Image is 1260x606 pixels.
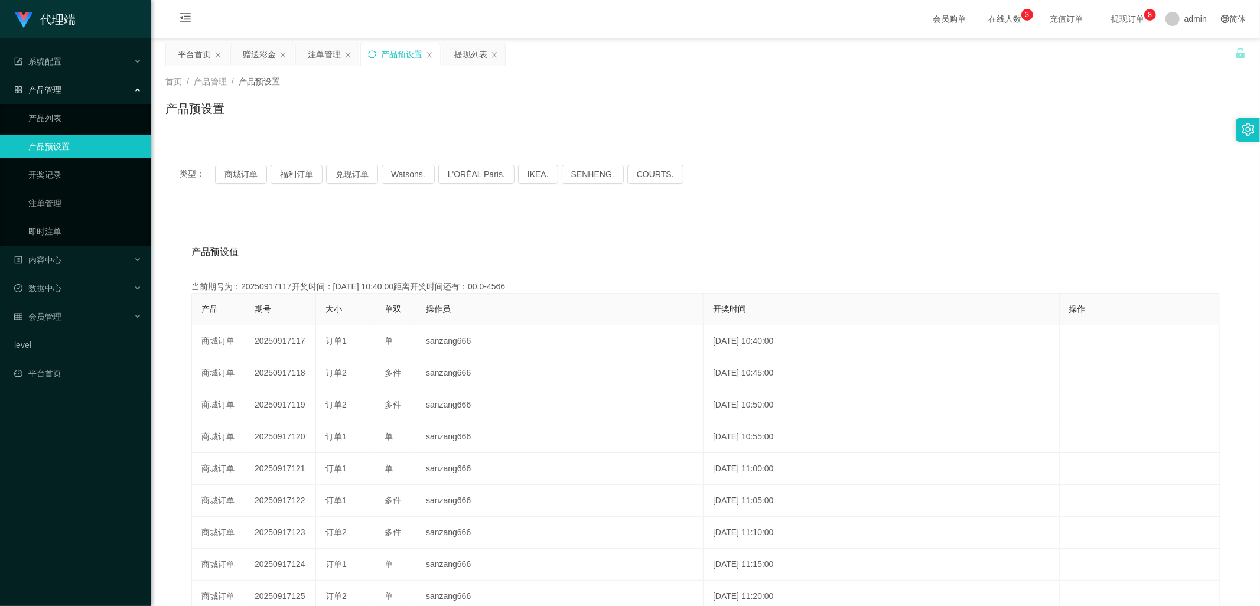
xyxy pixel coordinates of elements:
[385,400,401,409] span: 多件
[325,400,347,409] span: 订单2
[245,325,316,357] td: 20250917117
[416,421,704,453] td: sanzang666
[325,304,342,314] span: 大小
[192,549,245,581] td: 商城订单
[14,14,76,24] a: 代理端
[982,15,1027,23] span: 在线人数
[28,163,142,187] a: 开奖记录
[192,485,245,517] td: 商城订单
[325,527,347,537] span: 订单2
[28,135,142,158] a: 产品预设置
[325,559,347,569] span: 订单1
[243,43,276,66] div: 赠送彩金
[416,485,704,517] td: sanzang666
[14,333,142,357] a: level
[704,453,1060,485] td: [DATE] 11:00:00
[704,357,1060,389] td: [DATE] 10:45:00
[28,106,142,130] a: 产品列表
[1025,9,1030,21] p: 3
[344,51,351,58] i: 图标: close
[382,165,435,184] button: Watsons.
[192,325,245,357] td: 商城订单
[416,549,704,581] td: sanzang666
[704,485,1060,517] td: [DATE] 11:05:00
[562,165,624,184] button: SENHENG.
[325,496,347,505] span: 订单1
[454,43,487,66] div: 提现列表
[627,165,683,184] button: COURTS.
[308,43,341,66] div: 注单管理
[1021,9,1033,21] sup: 3
[191,245,239,259] span: 产品预设值
[1044,15,1089,23] span: 充值订单
[704,517,1060,549] td: [DATE] 11:10:00
[214,51,222,58] i: 图标: close
[165,100,224,118] h1: 产品预设置
[192,517,245,549] td: 商城订单
[518,165,558,184] button: IKEA.
[416,453,704,485] td: sanzang666
[178,43,211,66] div: 平台首页
[385,496,401,505] span: 多件
[191,281,1220,293] div: 当前期号为：20250917117开奖时间：[DATE] 10:40:00距离开奖时间还有：00:0-4566
[713,304,746,314] span: 开奖时间
[245,453,316,485] td: 20250917121
[215,165,267,184] button: 商城订单
[271,165,323,184] button: 福利订单
[239,77,280,86] span: 产品预设置
[192,421,245,453] td: 商城订单
[385,591,393,601] span: 单
[40,1,76,38] h1: 代理端
[14,85,61,95] span: 产品管理
[232,77,234,86] span: /
[1242,123,1255,136] i: 图标: setting
[416,357,704,389] td: sanzang666
[192,357,245,389] td: 商城订单
[14,284,61,293] span: 数据中心
[385,336,393,346] span: 单
[325,368,347,377] span: 订单2
[28,191,142,215] a: 注单管理
[14,361,142,385] a: 图标: dashboard平台首页
[14,57,22,66] i: 图标: form
[1221,15,1229,23] i: 图标: global
[1069,304,1086,314] span: 操作
[368,50,376,58] i: 图标: sync
[14,312,22,321] i: 图标: table
[704,325,1060,357] td: [DATE] 10:40:00
[245,389,316,421] td: 20250917119
[438,165,515,184] button: L'ORÉAL Paris.
[245,357,316,389] td: 20250917118
[165,1,206,38] i: 图标: menu-fold
[255,304,271,314] span: 期号
[245,549,316,581] td: 20250917124
[1235,48,1246,58] i: 图标: unlock
[704,421,1060,453] td: [DATE] 10:55:00
[426,304,451,314] span: 操作员
[245,421,316,453] td: 20250917120
[14,255,61,265] span: 内容中心
[14,256,22,264] i: 图标: profile
[385,527,401,537] span: 多件
[1105,15,1150,23] span: 提现订单
[245,485,316,517] td: 20250917122
[491,51,498,58] i: 图标: close
[28,220,142,243] a: 即时注单
[426,51,433,58] i: 图标: close
[279,51,286,58] i: 图标: close
[14,57,61,66] span: 系统配置
[704,549,1060,581] td: [DATE] 11:15:00
[245,517,316,549] td: 20250917123
[416,517,704,549] td: sanzang666
[14,284,22,292] i: 图标: check-circle-o
[1148,9,1152,21] p: 8
[192,389,245,421] td: 商城订单
[165,77,182,86] span: 首页
[385,464,393,473] span: 单
[325,591,347,601] span: 订单2
[381,43,422,66] div: 产品预设置
[187,77,189,86] span: /
[180,165,215,184] span: 类型：
[194,77,227,86] span: 产品管理
[385,559,393,569] span: 单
